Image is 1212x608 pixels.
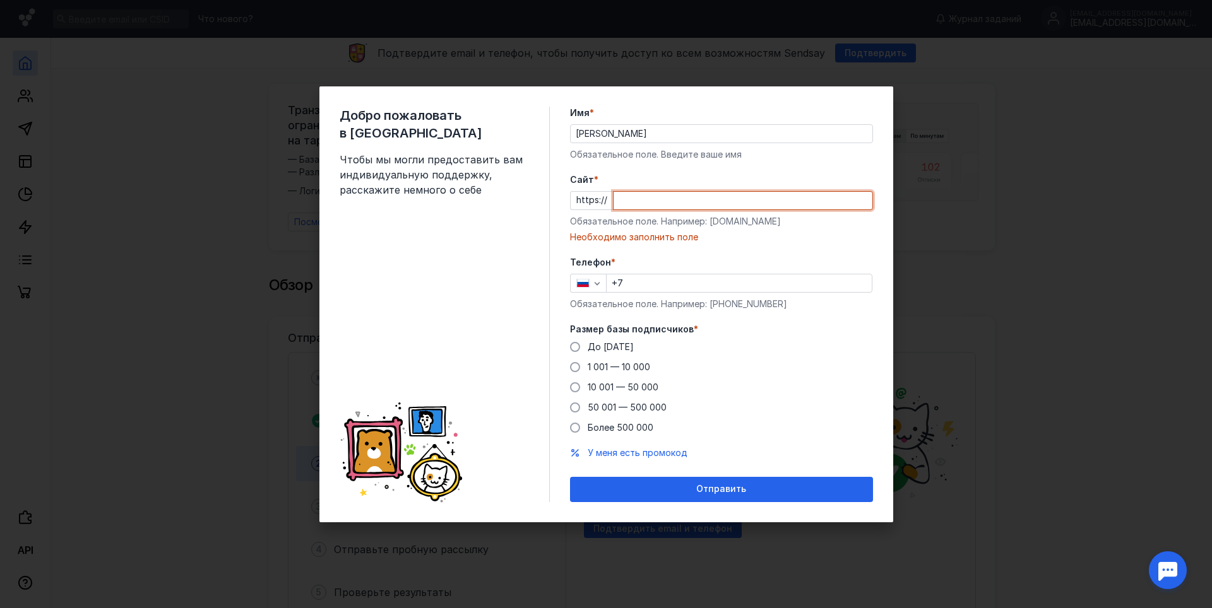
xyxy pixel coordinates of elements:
span: 1 001 — 10 000 [588,361,650,372]
button: У меня есть промокод [588,447,687,459]
span: Отправить [696,484,746,494]
div: Обязательное поле. Например: [PHONE_NUMBER] [570,298,873,310]
span: Более 500 000 [588,422,653,433]
span: 10 001 — 50 000 [588,382,658,392]
span: Размер базы подписчиков [570,323,694,336]
span: До [DATE] [588,341,634,352]
span: Телефон [570,256,611,269]
span: 50 001 — 500 000 [588,402,667,412]
div: Необходимо заполнить поле [570,231,873,243]
span: Чтобы мы могли предоставить вам индивидуальную поддержку, расскажите немного о себе [340,152,529,197]
button: Отправить [570,477,873,502]
span: Cайт [570,173,594,186]
span: У меня есть промокод [588,447,687,458]
span: Добро пожаловать в [GEOGRAPHIC_DATA] [340,107,529,142]
div: Обязательное поле. Введите ваше имя [570,148,873,161]
span: Имя [570,107,590,119]
div: Обязательное поле. Например: [DOMAIN_NAME] [570,215,873,228]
